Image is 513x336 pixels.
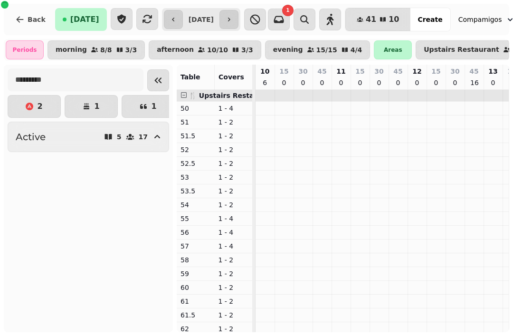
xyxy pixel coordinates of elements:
p: evening [273,46,303,54]
p: 10 / 10 [207,47,228,53]
p: 50 [180,104,211,113]
p: 53 [180,173,211,182]
p: 57 [180,241,211,251]
p: 60 [180,283,211,292]
p: Upstairs Restaurant [424,46,499,54]
p: 1 - 2 [218,131,249,141]
button: 1 [65,95,118,118]
button: evening15/154/4 [265,40,370,59]
p: 8 / 8 [100,47,112,53]
p: 2 [37,103,42,110]
p: 56 [180,228,211,237]
p: 61 [180,297,211,306]
p: 5 [117,134,122,140]
div: Periods [6,40,44,59]
p: 1 [151,103,156,110]
p: 0 [413,78,421,87]
p: 1 - 4 [218,241,249,251]
span: 10 [389,16,399,23]
span: 1 [286,8,289,13]
span: [DATE] [70,16,99,23]
button: 4110 [345,8,411,31]
p: 45 [469,67,478,76]
p: 55 [180,214,211,223]
p: 53.5 [180,186,211,196]
span: Compamigos [458,15,502,24]
p: 54 [180,200,211,210]
p: 61.5 [180,310,211,320]
p: 52 [180,145,211,154]
p: 51.5 [180,131,211,141]
p: 15 [279,67,288,76]
p: 13 [488,67,497,76]
p: 0 [432,78,440,87]
p: 1 - 2 [218,186,249,196]
p: 0 [280,78,288,87]
p: 0 [318,78,326,87]
p: 1 - 2 [218,255,249,265]
span: Back [28,16,46,23]
button: 1 [122,95,175,118]
p: 3 / 3 [125,47,137,53]
p: 30 [450,67,459,76]
p: 16 [470,78,478,87]
button: Create [410,8,450,31]
p: 4 / 4 [351,47,362,53]
button: Collapse sidebar [147,69,169,91]
span: Create [418,16,442,23]
span: 🍴 Upstairs Restaurant [189,92,274,99]
p: 1 - 2 [218,117,249,127]
p: 1 - 4 [218,228,249,237]
span: Table [180,73,200,81]
p: 0 [394,78,402,87]
p: 1 - 2 [218,145,249,154]
p: 51 [180,117,211,127]
p: 30 [298,67,307,76]
p: 62 [180,324,211,334]
p: 0 [451,78,459,87]
p: 58 [180,255,211,265]
p: 1 - 2 [218,310,249,320]
p: 0 [375,78,383,87]
p: 45 [317,67,326,76]
div: Areas [374,40,412,59]
p: 1 - 2 [218,159,249,168]
p: 3 / 3 [241,47,253,53]
p: 1 - 2 [218,200,249,210]
p: 10 [260,67,269,76]
p: morning [56,46,87,54]
p: 59 [180,269,211,278]
span: 41 [366,16,376,23]
p: 52.5 [180,159,211,168]
button: afternoon10/103/3 [149,40,261,59]
p: 1 - 2 [218,269,249,278]
span: Covers [218,73,244,81]
p: 1 [94,103,99,110]
p: 1 - 2 [218,283,249,292]
p: 1 - 2 [218,173,249,182]
h2: Active [16,130,46,144]
p: 15 [355,67,364,76]
p: 0 [299,78,307,87]
p: 11 [336,67,345,76]
p: 0 [356,78,364,87]
p: 1 - 2 [218,297,249,306]
button: Back [8,8,53,31]
p: 1 - 4 [218,104,249,113]
button: morning8/83/3 [47,40,145,59]
p: 1 - 2 [218,324,249,334]
p: 12 [412,67,421,76]
p: 15 / 15 [316,47,337,53]
p: 15 [431,67,440,76]
p: 0 [489,78,497,87]
p: 30 [374,67,383,76]
button: 2 [8,95,61,118]
p: 6 [261,78,269,87]
p: afternoon [157,46,194,54]
button: [DATE] [55,8,107,31]
p: 17 [139,134,148,140]
p: 0 [337,78,345,87]
p: 45 [393,67,402,76]
p: 1 - 4 [218,214,249,223]
button: Active517 [8,122,169,152]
